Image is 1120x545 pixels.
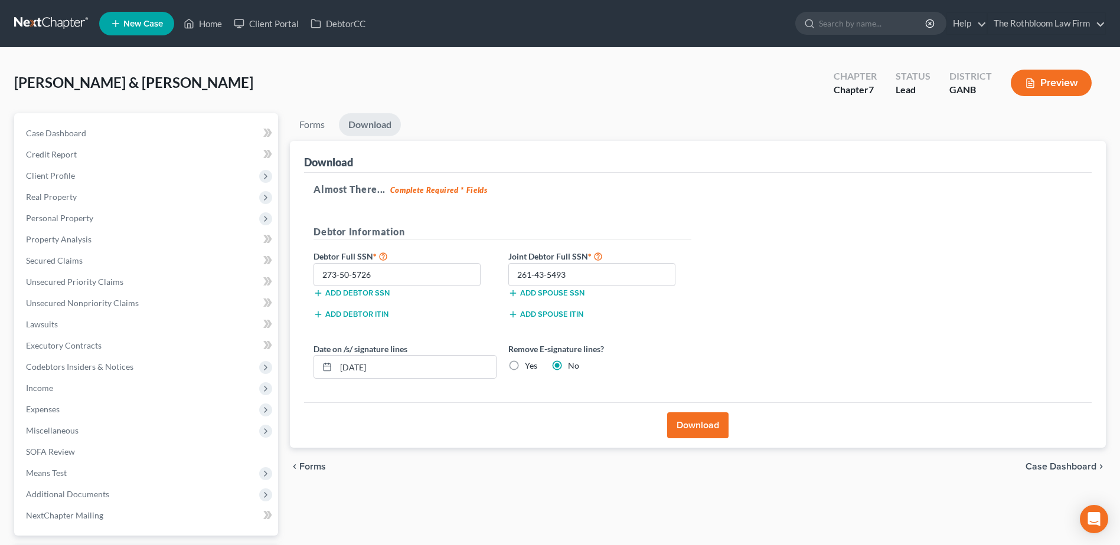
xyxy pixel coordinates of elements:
[26,510,103,520] span: NextChapter Mailing
[26,170,75,180] span: Client Profile
[314,310,388,319] button: Add debtor ITIN
[26,255,83,265] span: Secured Claims
[1080,505,1108,533] div: Open Intercom Messenger
[26,192,77,202] span: Real Property
[314,182,1082,196] h5: Almost There...
[26,446,75,457] span: SOFA Review
[26,383,53,393] span: Income
[299,462,326,471] span: Forms
[290,462,299,471] i: chevron_left
[525,360,537,372] label: Yes
[290,462,342,471] button: chevron_left Forms
[896,83,930,97] div: Lead
[1026,462,1096,471] span: Case Dashboard
[17,271,278,293] a: Unsecured Priority Claims
[26,468,67,478] span: Means Test
[314,343,407,355] label: Date on /s/ signature lines
[26,213,93,223] span: Personal Property
[26,277,123,287] span: Unsecured Priority Claims
[834,83,877,97] div: Chapter
[17,144,278,165] a: Credit Report
[17,250,278,271] a: Secured Claims
[508,288,585,298] button: Add spouse SSN
[305,13,371,34] a: DebtorCC
[26,404,60,414] span: Expenses
[896,70,930,83] div: Status
[26,340,102,350] span: Executory Contracts
[17,314,278,335] a: Lawsuits
[26,298,139,308] span: Unsecured Nonpriority Claims
[17,441,278,462] a: SOFA Review
[26,319,58,329] span: Lawsuits
[17,335,278,356] a: Executory Contracts
[26,149,77,159] span: Credit Report
[26,425,79,435] span: Miscellaneous
[26,234,92,244] span: Property Analysis
[1096,462,1106,471] i: chevron_right
[17,123,278,144] a: Case Dashboard
[26,128,86,138] span: Case Dashboard
[17,229,278,250] a: Property Analysis
[314,288,390,298] button: Add debtor SSN
[502,249,697,263] label: Joint Debtor Full SSN
[14,74,253,91] span: [PERSON_NAME] & [PERSON_NAME]
[508,310,583,319] button: Add spouse ITIN
[390,185,488,195] strong: Complete Required * Fields
[26,362,133,372] span: Codebtors Insiders & Notices
[819,12,927,34] input: Search by name...
[314,263,481,287] input: XXX-XX-XXXX
[568,360,579,372] label: No
[508,263,675,287] input: XXX-XX-XXXX
[339,113,401,136] a: Download
[834,70,877,83] div: Chapter
[290,113,334,136] a: Forms
[988,13,1105,34] a: The Rothbloom Law Firm
[17,293,278,314] a: Unsecured Nonpriority Claims
[1011,70,1092,96] button: Preview
[949,70,992,83] div: District
[508,343,691,355] label: Remove E-signature lines?
[308,249,502,263] label: Debtor Full SSN
[949,83,992,97] div: GANB
[868,84,874,95] span: 7
[667,412,729,438] button: Download
[947,13,987,34] a: Help
[123,19,163,28] span: New Case
[26,489,109,499] span: Additional Documents
[17,505,278,526] a: NextChapter Mailing
[314,225,691,239] h5: Debtor Information
[178,13,228,34] a: Home
[336,356,496,378] input: MM/DD/YYYY
[1026,462,1106,471] a: Case Dashboard chevron_right
[304,155,353,169] div: Download
[228,13,305,34] a: Client Portal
